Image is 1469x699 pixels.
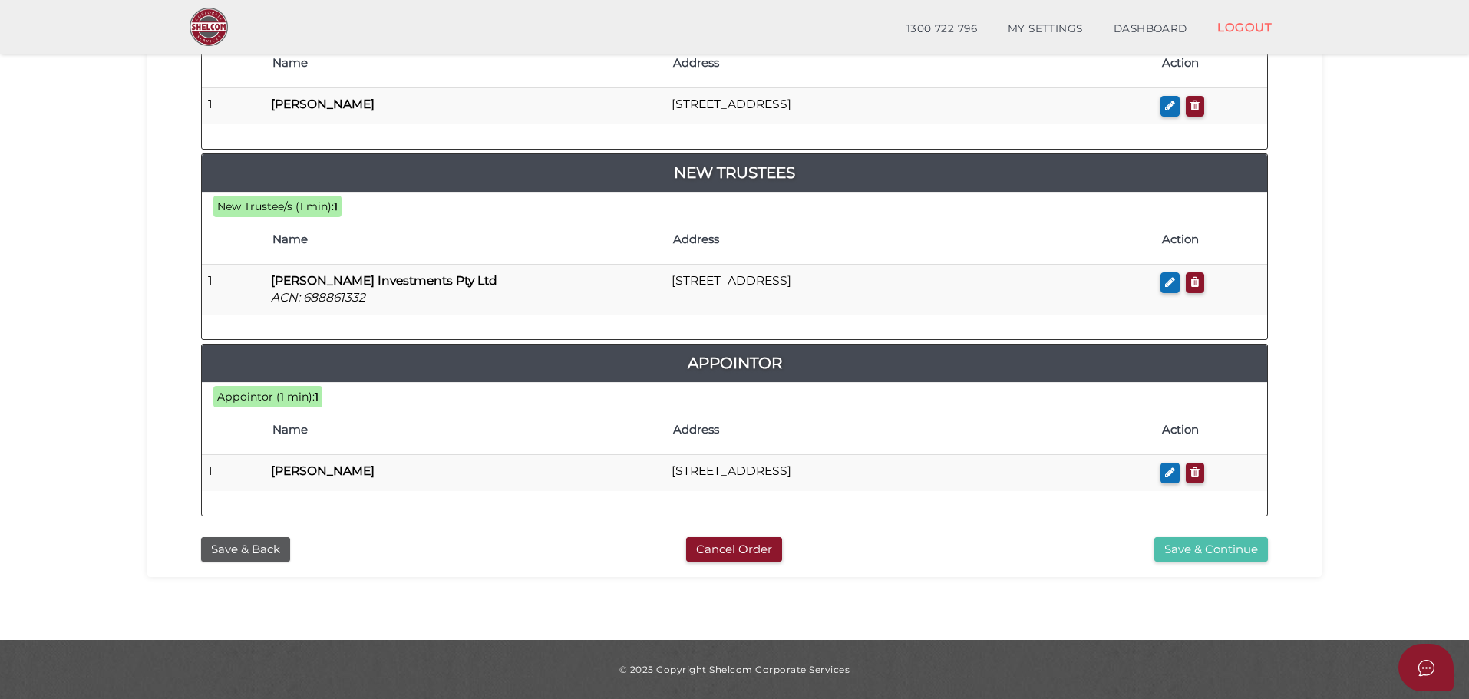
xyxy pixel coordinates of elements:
[201,537,290,562] button: Save & Back
[1398,644,1454,691] button: Open asap
[271,463,375,478] b: [PERSON_NAME]
[1098,14,1203,45] a: DASHBOARD
[1154,537,1268,562] button: Save & Continue
[159,663,1310,676] div: © 2025 Copyright Shelcom Corporate Services
[891,14,992,45] a: 1300 722 796
[202,88,265,124] td: 1
[272,57,659,70] h4: Name
[202,455,265,491] td: 1
[686,537,782,562] button: Cancel Order
[271,273,497,288] b: [PERSON_NAME] Investments Pty Ltd
[315,390,319,404] b: 1
[202,265,265,315] td: 1
[1202,12,1287,43] a: LOGOUT
[217,199,334,213] span: New Trustee/s (1 min):
[1162,424,1259,437] h4: Action
[334,199,338,213] b: 1
[272,424,659,437] h4: Name
[217,390,315,404] span: Appointor (1 min):
[673,233,1147,246] h4: Address
[665,88,1154,124] td: [STREET_ADDRESS]
[665,455,1154,491] td: [STREET_ADDRESS]
[992,14,1098,45] a: MY SETTINGS
[665,265,1154,315] td: [STREET_ADDRESS]
[202,351,1267,375] a: Appointor
[673,57,1147,70] h4: Address
[1162,57,1259,70] h4: Action
[202,160,1267,185] a: New Trustees
[673,424,1147,437] h4: Address
[271,97,375,111] b: [PERSON_NAME]
[1162,233,1259,246] h4: Action
[271,290,365,305] i: ACN: 688861332
[272,233,659,246] h4: Name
